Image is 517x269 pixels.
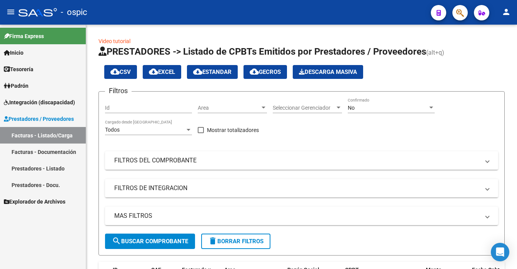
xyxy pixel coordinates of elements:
span: - ospic [61,4,87,21]
button: Buscar Comprobante [105,234,195,249]
span: Buscar Comprobante [112,238,188,245]
span: Gecros [250,69,281,75]
mat-panel-title: MAS FILTROS [114,212,480,220]
h3: Filtros [105,85,132,96]
span: Area [198,105,260,111]
app-download-masive: Descarga masiva de comprobantes (adjuntos) [293,65,363,79]
mat-icon: delete [208,236,217,246]
span: CSV [110,69,131,75]
mat-icon: menu [6,7,15,17]
span: Tesorería [4,65,33,74]
span: EXCEL [149,69,175,75]
mat-icon: cloud_download [110,67,120,76]
mat-expansion-panel-header: FILTROS DE INTEGRACION [105,179,498,197]
mat-expansion-panel-header: FILTROS DEL COMPROBANTE [105,151,498,170]
span: Firma Express [4,32,44,40]
span: (alt+q) [426,49,444,56]
mat-icon: cloud_download [250,67,259,76]
button: Descarga Masiva [293,65,363,79]
span: No [348,105,355,111]
span: Integración (discapacidad) [4,98,75,107]
mat-expansion-panel-header: MAS FILTROS [105,207,498,225]
button: Estandar [187,65,238,79]
span: Mostrar totalizadores [207,125,259,135]
span: Prestadores / Proveedores [4,115,74,123]
span: Inicio [4,48,23,57]
span: Seleccionar Gerenciador [273,105,335,111]
mat-panel-title: FILTROS DE INTEGRACION [114,184,480,192]
span: Estandar [193,69,232,75]
span: Borrar Filtros [208,238,264,245]
a: Video tutorial [98,38,130,44]
mat-icon: person [502,7,511,17]
button: Borrar Filtros [201,234,270,249]
span: Todos [105,127,120,133]
button: Gecros [243,65,287,79]
span: Explorador de Archivos [4,197,65,206]
mat-icon: cloud_download [149,67,158,76]
mat-panel-title: FILTROS DEL COMPROBANTE [114,156,480,165]
span: Padrón [4,82,28,90]
div: Open Intercom Messenger [491,243,509,261]
span: PRESTADORES -> Listado de CPBTs Emitidos por Prestadores / Proveedores [98,46,426,57]
button: EXCEL [143,65,181,79]
mat-icon: search [112,236,121,246]
button: CSV [104,65,137,79]
mat-icon: cloud_download [193,67,202,76]
span: Descarga Masiva [299,69,357,75]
